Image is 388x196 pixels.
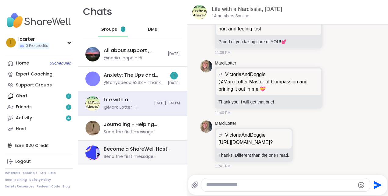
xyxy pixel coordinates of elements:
span: DMs [148,26,157,33]
div: Host [16,126,26,132]
p: Thank you! I will get that one! [218,99,319,105]
a: Support Groups [5,80,73,91]
img: Become a ShareWell Host (info session), Oct 15 [85,145,100,160]
img: Life with a Narcissist, Oct 13 [192,5,207,19]
span: [DATE] [168,51,180,57]
span: l [10,39,12,47]
span: 11:41 PM [215,163,230,169]
span: 11:39 PM [215,50,230,55]
span: [DATE] [168,81,180,86]
a: Safety Policy [29,178,51,182]
a: Referrals [5,171,20,175]
span: 1 [68,105,69,110]
span: Groups [100,26,117,33]
a: Life with a Narcissist, [DATE] [212,6,282,12]
a: Host Training [5,178,27,182]
a: Activity4 [5,113,73,124]
a: MarciLotter [215,60,236,66]
span: 5 Scheduled [50,61,71,66]
a: Safety Resources [5,184,34,189]
img: Journaling - Helping ourselves grow!, Oct 16 [85,121,100,135]
button: Send [370,178,384,192]
div: Anxiety: The Ups and Downs, [DATE] [104,72,164,79]
div: Become a ShareWell Host (info session), [DATE] [104,146,176,152]
p: Thanks! Different than the one I read. [218,152,289,158]
textarea: Type your message [206,182,355,188]
a: MarciLotter [215,121,236,127]
a: FAQ [40,171,46,175]
div: Earn $20 Credit [5,140,73,151]
a: Expert Coaching [5,69,73,80]
div: @MarciLotter - Thanks! Different than the one I read. [104,104,150,110]
a: Help [48,171,56,175]
a: Redeem Code [37,184,60,189]
div: Expert Coaching [16,71,52,77]
img: Life with a Narcissist, Oct 13 [85,96,100,111]
p: 14 members, 3 online [212,13,249,19]
img: https://sharewell-space-live.sfo3.digitaloceanspaces.com/user-generated/7a3b2c34-6725-4fc7-97ef-c... [200,121,212,133]
div: Send the first message! [104,154,155,160]
p: [URL][DOMAIN_NAME]? [218,139,289,146]
span: [DATE] 11:41 PM [154,101,180,106]
span: 0 Pro credits [26,43,48,48]
div: @tanyapeople263 - Thank you all for sharing have a blessed day🙏 [104,80,164,86]
span: 4 [67,116,70,121]
span: VictoriaAndDoggie [225,131,265,139]
a: Host [5,124,73,135]
span: VictoriaAndDoggie [225,71,265,78]
a: Home5Scheduled [5,58,73,69]
span: 11:40 PM [215,110,230,116]
div: 1 [170,72,178,79]
div: Logout [15,159,31,165]
p: @MarciLotter Master of Compassion and brining it out in me 💝 [218,78,319,93]
h1: Chats [83,5,112,19]
span: 1 [122,27,124,32]
a: About Us [23,171,37,175]
img: All about support , Oct 14 [85,47,100,61]
div: All about support , [DATE] [104,47,164,54]
div: Home [16,60,29,66]
img: ShareWell Nav Logo [5,10,73,31]
button: Emoji picker [357,181,365,189]
div: Activity [16,115,32,121]
div: Life with a Narcissist, [DATE] [104,96,150,103]
div: @nadia_hope - Hi [104,55,142,61]
div: Send the first message! [104,129,155,135]
a: Friends1 [5,102,73,113]
a: Blog [63,184,70,189]
div: Journaling - Helping ourselves grow!, [DATE] [104,121,176,128]
a: Logout [5,156,73,167]
img: Anxiety: The Ups and Downs, Oct 14 [85,72,100,86]
div: lcarter [18,36,49,43]
div: Friends [16,104,32,110]
div: Support Groups [16,82,52,88]
span: 💕 [281,39,286,44]
p: Proud of you taking care of YOU! [218,39,319,45]
img: https://sharewell-space-live.sfo3.digitaloceanspaces.com/user-generated/7a3b2c34-6725-4fc7-97ef-c... [200,60,212,72]
p: I’m going to go sorry I’m getting triggered and hurt and feeling lost [218,18,319,33]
